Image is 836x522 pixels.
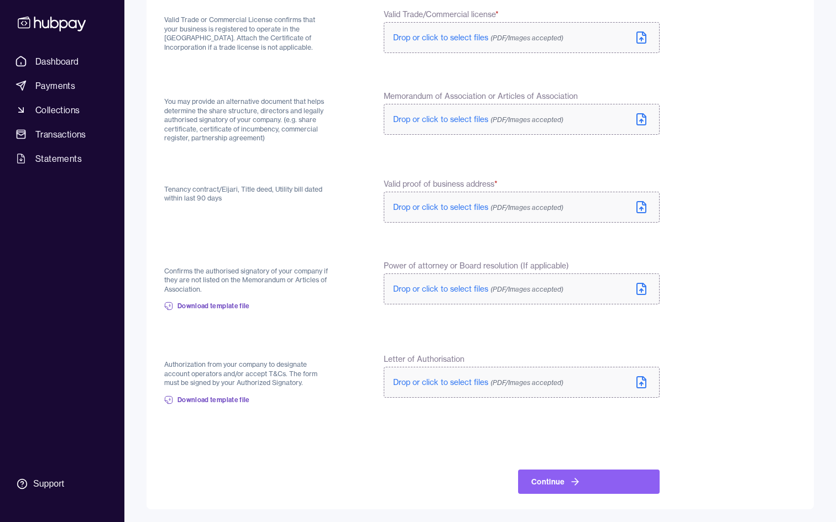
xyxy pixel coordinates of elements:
span: Drop or click to select files [393,377,563,387]
a: Collections [11,100,113,120]
span: Valid Trade/Commercial license [384,9,499,20]
span: Drop or click to select files [393,284,563,294]
p: Valid Trade or Commercial License confirms that your business is registered to operate in the [GE... [164,15,331,52]
span: (PDF/Images accepted) [490,378,563,387]
span: Payments [35,79,75,92]
span: Drop or click to select files [393,114,563,124]
button: Continue [518,470,660,494]
span: Memorandum of Association or Articles of Association [384,91,578,102]
a: Download template file [164,388,250,412]
span: (PDF/Images accepted) [490,203,563,212]
span: Collections [35,103,80,117]
a: Dashboard [11,51,113,71]
span: Letter of Authorisation [384,354,464,365]
span: Download template file [177,396,250,404]
span: Transactions [35,128,86,141]
span: (PDF/Images accepted) [490,34,563,42]
span: Power of attorney or Board resolution (If applicable) [384,260,569,271]
span: Drop or click to select files [393,33,563,43]
span: (PDF/Images accepted) [490,115,563,124]
span: Dashboard [35,55,79,68]
p: You may provide an alternative document that helps determine the share structure, directors and l... [164,97,331,143]
a: Payments [11,76,113,96]
p: Tenancy contract/Eijari, Title deed, Utility bill dated within last 90 days [164,185,331,203]
a: Statements [11,149,113,168]
div: Support [33,478,64,490]
span: Download template file [177,302,250,310]
p: Confirms the authorised signatory of your company if they are not listed on the Memorandum or Art... [164,267,331,294]
a: Download template file [164,294,250,318]
a: Support [11,472,113,495]
span: Valid proof of business address [384,178,498,189]
p: Authorization from your company to designate account operators and/or accept T&Cs. The form must ... [164,360,331,388]
a: Transactions [11,124,113,144]
span: Statements [35,152,82,165]
span: Drop or click to select files [393,202,563,212]
span: (PDF/Images accepted) [490,285,563,293]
